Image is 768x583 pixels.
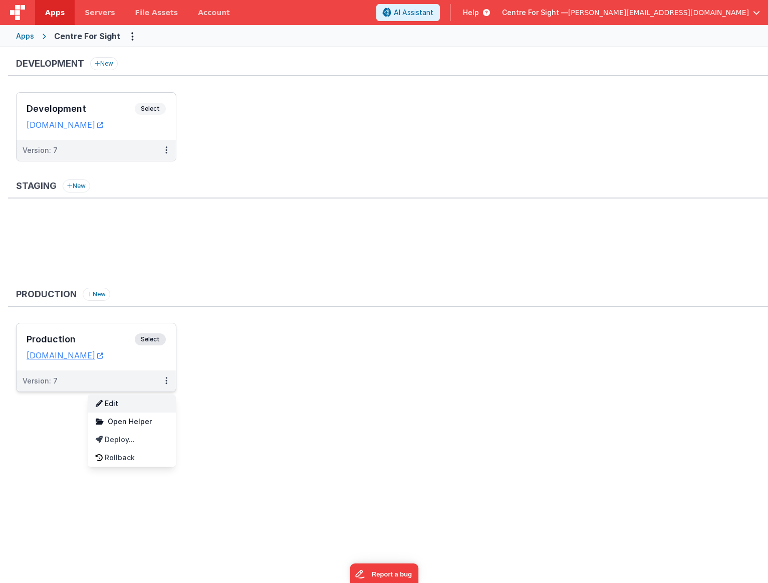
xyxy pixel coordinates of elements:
[568,8,749,18] span: [PERSON_NAME][EMAIL_ADDRESS][DOMAIN_NAME]
[88,449,176,467] a: Rollback
[463,8,479,18] span: Help
[85,8,115,18] span: Servers
[376,4,440,21] button: AI Assistant
[135,8,178,18] span: File Assets
[88,395,176,467] div: Options
[108,417,152,426] span: Open Helper
[88,395,176,413] a: Edit
[88,431,176,449] a: Deploy...
[45,8,65,18] span: Apps
[394,8,433,18] span: AI Assistant
[502,8,760,18] button: Centre For Sight — [PERSON_NAME][EMAIL_ADDRESS][DOMAIN_NAME]
[502,8,568,18] span: Centre For Sight —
